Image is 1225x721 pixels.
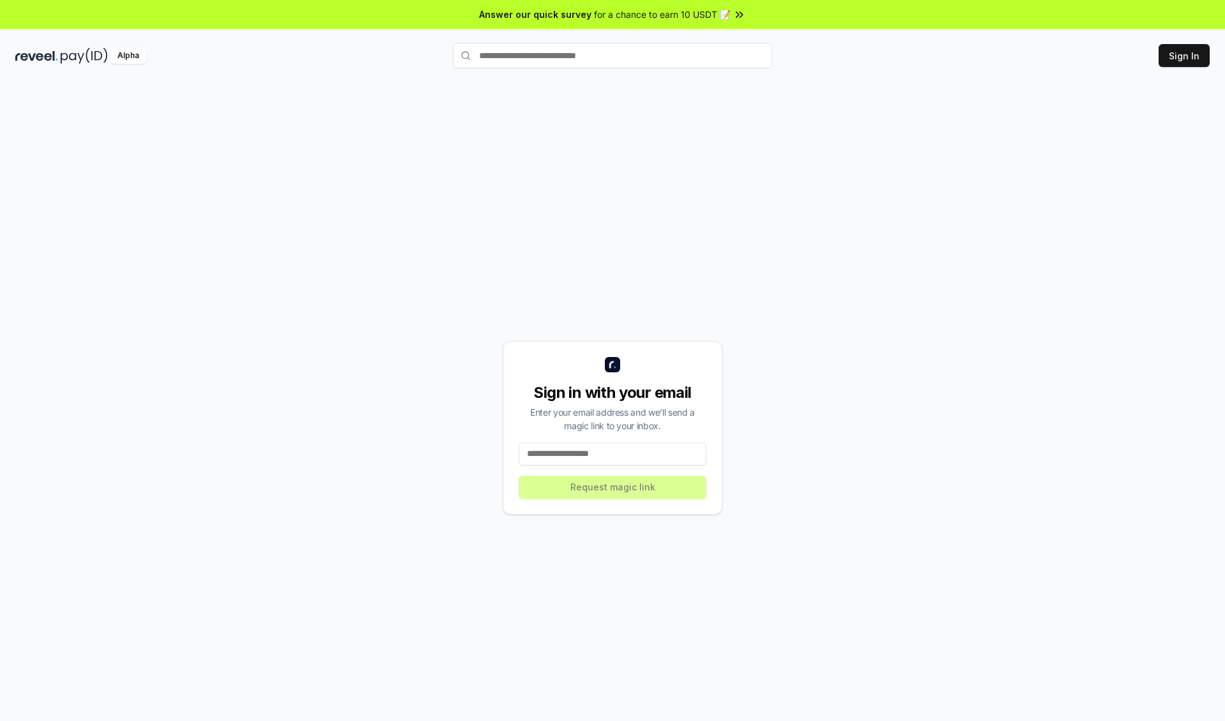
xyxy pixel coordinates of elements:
span: Answer our quick survey [479,8,591,21]
button: Sign In [1159,44,1210,67]
img: logo_small [605,357,620,372]
div: Alpha [110,48,146,64]
img: pay_id [61,48,108,64]
div: Enter your email address and we’ll send a magic link to your inbox. [519,406,706,432]
img: reveel_dark [15,48,58,64]
span: for a chance to earn 10 USDT 📝 [594,8,731,21]
div: Sign in with your email [519,383,706,403]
